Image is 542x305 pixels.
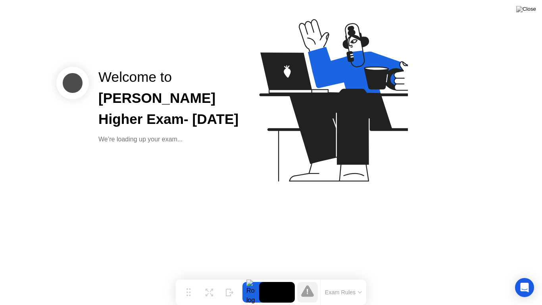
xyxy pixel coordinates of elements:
button: Exam Rules [323,289,365,296]
div: Open Intercom Messenger [515,278,534,297]
div: Welcome to [98,67,245,88]
div: [PERSON_NAME] Higher Exam- [DATE] [98,88,245,130]
div: We’re loading up your exam... [98,135,245,144]
img: Close [516,6,536,12]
